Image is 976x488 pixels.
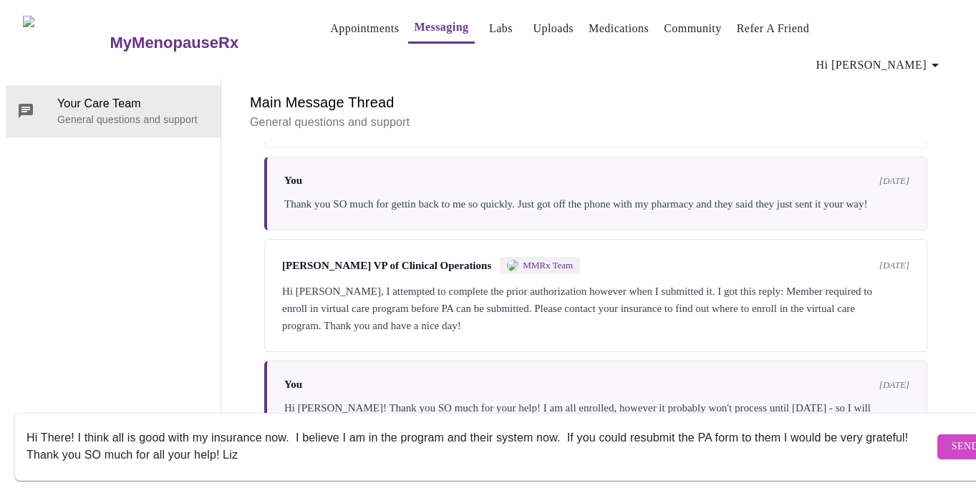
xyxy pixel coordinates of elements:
button: Medications [583,14,654,43]
span: Your Care Team [57,95,209,112]
a: Uploads [533,19,574,39]
a: Messaging [414,17,468,37]
button: Community [658,14,728,43]
button: Refer a Friend [731,14,816,43]
div: Thank you SO much for gettin back to me so quickly. Just got off the phone with my pharmacy and t... [284,195,909,213]
img: MyMenopauseRx Logo [23,16,108,69]
a: Medications [589,19,649,39]
span: Hi [PERSON_NAME] [816,55,944,75]
span: [DATE] [879,260,909,271]
a: Community [664,19,722,39]
img: MMRX [507,260,518,271]
a: MyMenopauseRx [108,18,296,68]
h3: MyMenopauseRx [110,34,239,52]
span: [PERSON_NAME] VP of Clinical Operations [282,260,491,272]
span: You [284,175,302,187]
h6: Main Message Thread [250,91,942,114]
p: General questions and support [250,114,942,131]
button: Labs [478,14,524,43]
div: Hi [PERSON_NAME]! Thank you SO much for your help! I am all enrolled, however it probably won't p... [284,399,909,434]
div: Your Care TeamGeneral questions and support [6,85,221,137]
button: Uploads [528,14,580,43]
button: Hi [PERSON_NAME] [811,51,950,79]
textarea: Send a message about your appointment [26,424,934,469]
p: General questions and support [57,112,209,127]
a: Labs [489,19,513,39]
div: Hi [PERSON_NAME], I attempted to complete the prior authorization however when I submitted it. I ... [282,283,909,334]
button: Messaging [408,13,474,44]
span: You [284,379,302,391]
span: [DATE] [879,175,909,187]
a: Appointments [330,19,399,39]
span: [DATE] [879,379,909,391]
a: Refer a Friend [737,19,810,39]
button: Appointments [324,14,405,43]
span: MMRx Team [523,260,573,271]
